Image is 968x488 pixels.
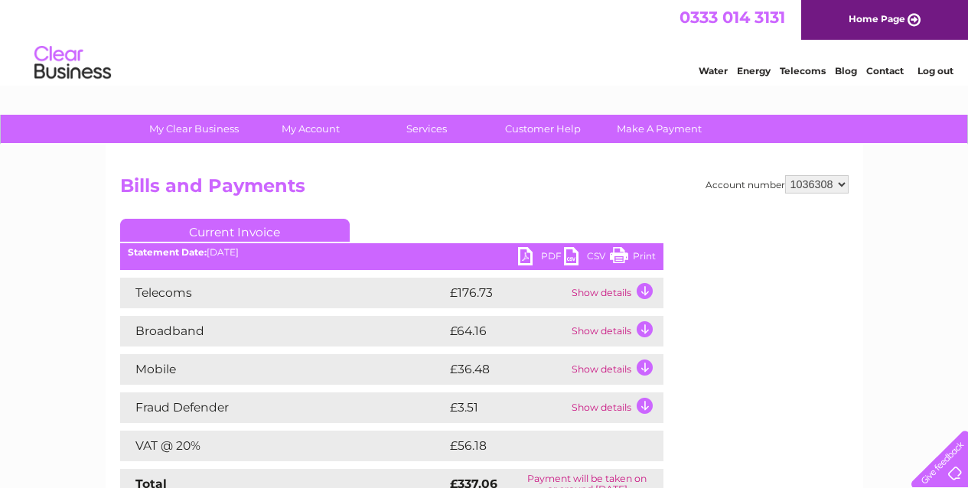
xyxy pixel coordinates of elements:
[610,247,656,269] a: Print
[446,316,568,346] td: £64.16
[120,247,663,258] div: [DATE]
[34,40,112,86] img: logo.png
[866,65,904,76] a: Contact
[363,115,490,143] a: Services
[120,278,446,308] td: Telecoms
[568,278,663,308] td: Show details
[120,431,446,461] td: VAT @ 20%
[737,65,771,76] a: Energy
[480,115,606,143] a: Customer Help
[120,354,446,385] td: Mobile
[120,392,446,423] td: Fraud Defender
[446,278,568,308] td: £176.73
[120,316,446,346] td: Broadband
[131,115,257,143] a: My Clear Business
[123,8,846,74] div: Clear Business is a trading name of Verastar Limited (registered in [GEOGRAPHIC_DATA] No. 3667643...
[564,247,610,269] a: CSV
[680,8,785,27] a: 0333 014 3131
[518,247,564,269] a: PDF
[568,354,663,385] td: Show details
[120,219,350,242] a: Current Invoice
[596,115,722,143] a: Make A Payment
[780,65,826,76] a: Telecoms
[446,354,568,385] td: £36.48
[699,65,728,76] a: Water
[917,65,953,76] a: Log out
[128,246,207,258] b: Statement Date:
[568,392,663,423] td: Show details
[706,175,849,194] div: Account number
[568,316,663,346] td: Show details
[446,431,631,461] td: £56.18
[835,65,857,76] a: Blog
[120,175,849,204] h2: Bills and Payments
[446,392,568,423] td: £3.51
[247,115,373,143] a: My Account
